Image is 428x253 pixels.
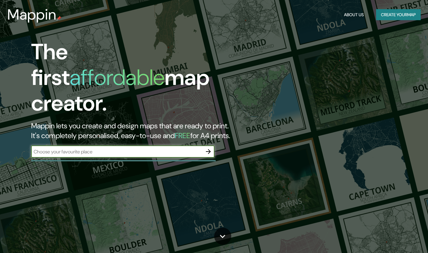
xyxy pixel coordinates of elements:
h2: Mappin lets you create and design maps that are ready to print. It's completely personalised, eas... [31,121,245,141]
h1: The first map creator. [31,39,245,121]
img: mappin-pin [57,16,61,21]
input: Choose your favourite place [31,148,202,155]
button: About Us [342,9,366,20]
h3: Mappin [7,6,57,23]
h5: FREE [175,131,190,140]
h1: affordable [70,63,165,92]
button: Create yourmap [376,9,421,20]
